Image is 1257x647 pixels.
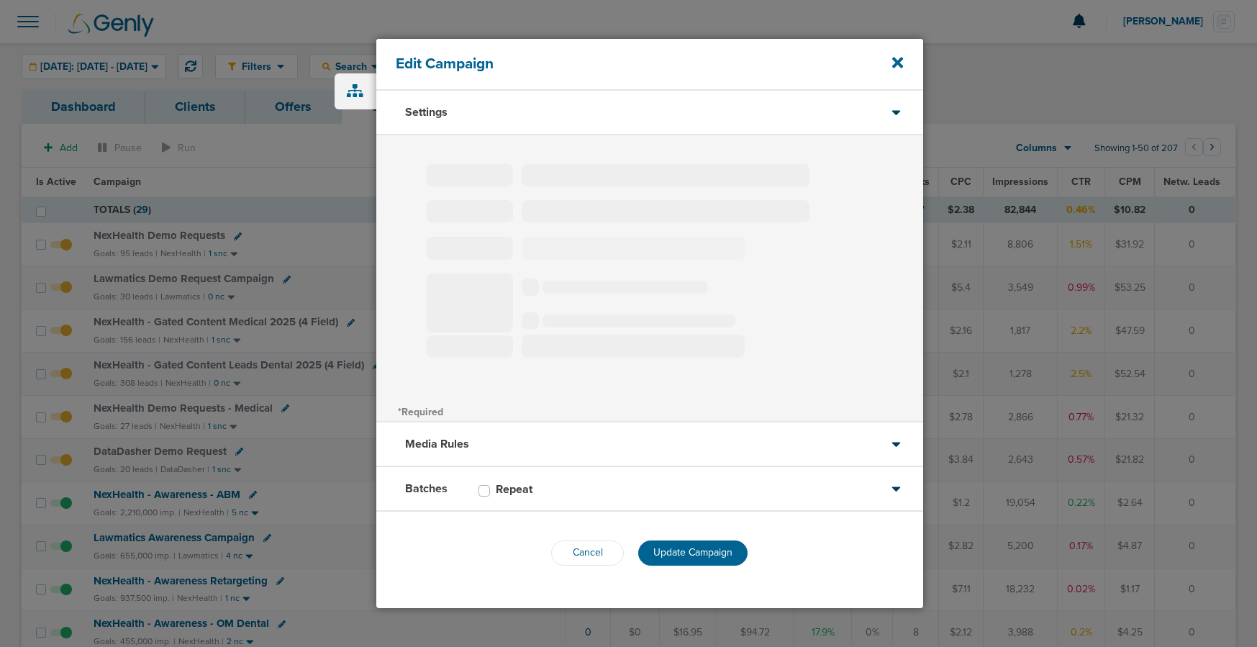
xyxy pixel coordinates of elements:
[653,546,732,558] span: Update Campaign
[396,55,853,73] h4: Edit Campaign
[551,540,624,566] button: Cancel
[405,105,448,119] h3: Settings
[398,406,443,418] span: *Required
[496,482,532,497] h3: Repeat
[405,437,469,451] h3: Media Rules
[638,540,748,566] button: Update Campaign
[405,481,448,496] h3: Batches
